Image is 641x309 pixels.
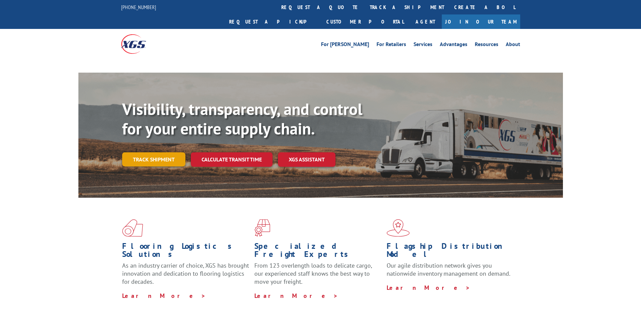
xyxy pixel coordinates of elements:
span: Our agile distribution network gives you nationwide inventory management on demand. [387,262,510,277]
a: About [506,42,520,49]
a: XGS ASSISTANT [278,152,335,167]
p: From 123 overlength loads to delicate cargo, our experienced staff knows the best way to move you... [254,262,382,292]
a: Request a pickup [224,14,321,29]
a: For Retailers [377,42,406,49]
a: Learn More > [254,292,338,300]
b: Visibility, transparency, and control for your entire supply chain. [122,99,362,139]
a: [PHONE_NUMBER] [121,4,156,10]
a: Join Our Team [442,14,520,29]
a: Learn More > [387,284,470,292]
a: Track shipment [122,152,185,166]
a: Advantages [440,42,467,49]
img: xgs-icon-flagship-distribution-model-red [387,219,410,237]
a: Calculate transit time [191,152,273,167]
a: Learn More > [122,292,206,300]
h1: Flooring Logistics Solutions [122,242,249,262]
h1: Flagship Distribution Model [387,242,514,262]
img: xgs-icon-focused-on-flooring-red [254,219,270,237]
span: As an industry carrier of choice, XGS has brought innovation and dedication to flooring logistics... [122,262,249,285]
img: xgs-icon-total-supply-chain-intelligence-red [122,219,143,237]
a: Resources [475,42,498,49]
a: Services [414,42,432,49]
h1: Specialized Freight Experts [254,242,382,262]
a: Agent [409,14,442,29]
a: For [PERSON_NAME] [321,42,369,49]
a: Customer Portal [321,14,409,29]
